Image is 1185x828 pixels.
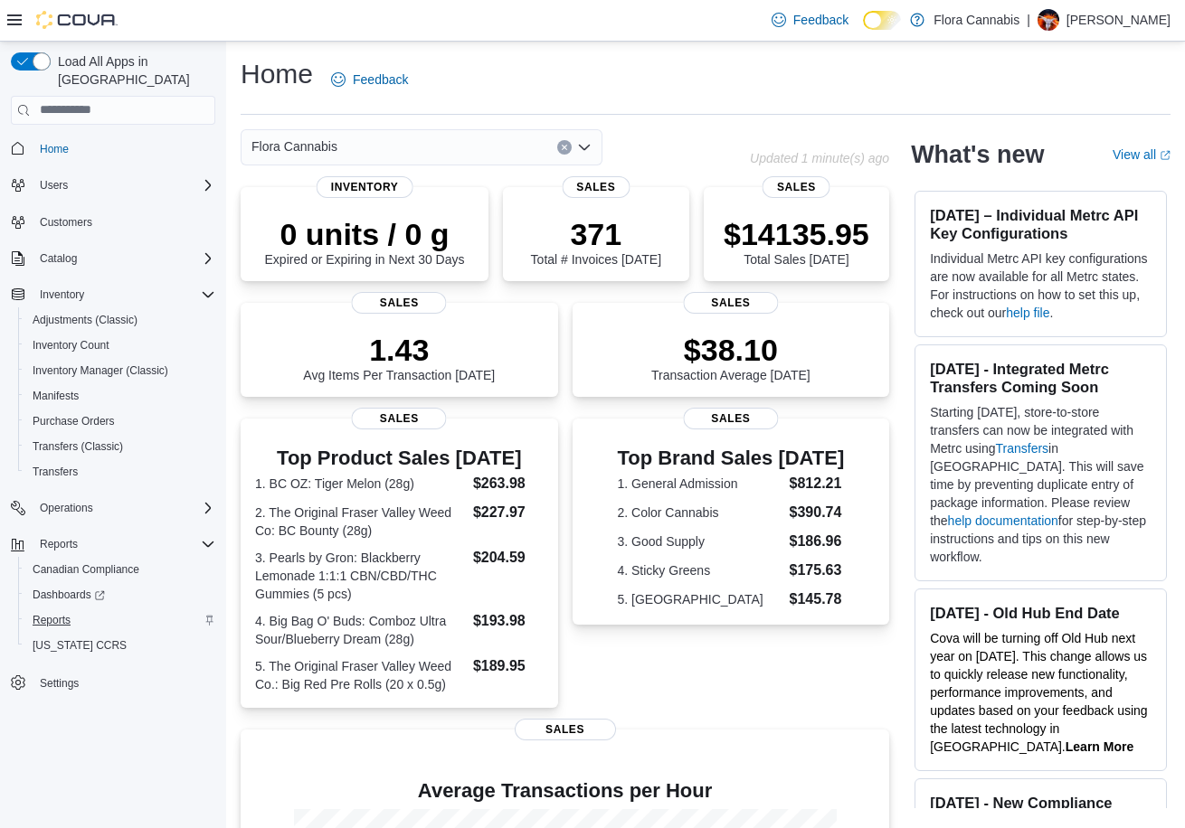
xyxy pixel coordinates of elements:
[18,383,223,409] button: Manifests
[18,307,223,333] button: Adjustments (Classic)
[911,140,1044,169] h2: What's new
[1160,150,1171,161] svg: External link
[40,537,78,551] span: Reports
[33,174,75,196] button: Users
[617,447,844,469] h3: Top Brand Sales [DATE]
[11,128,215,743] nav: Complex example
[25,635,134,656] a: [US_STATE] CCRS
[51,52,215,89] span: Load All Apps in [GEOGRAPHIC_DATA]
[18,582,223,607] a: Dashboards
[930,403,1152,566] p: Starting [DATE], store-to-store transfers can now be integrated with Metrc using in [GEOGRAPHIC_D...
[863,11,901,30] input: Dark Mode
[33,174,215,196] span: Users
[25,334,117,356] a: Inventory Count
[1066,9,1171,31] p: [PERSON_NAME]
[303,332,495,368] p: 1.43
[33,533,215,555] span: Reports
[473,610,544,632] dd: $193.98
[562,176,630,198] span: Sales
[33,638,127,653] span: [US_STATE] CCRS
[948,513,1058,528] a: help documentation
[1066,739,1133,754] a: Learn More
[473,655,544,677] dd: $189.95
[996,441,1049,456] a: Transfers
[33,562,139,577] span: Canadian Compliance
[25,436,215,457] span: Transfers (Classic)
[18,607,223,633] button: Reports
[577,140,592,155] button: Open list of options
[33,137,215,160] span: Home
[352,292,447,314] span: Sales
[241,56,313,92] h1: Home
[473,547,544,569] dd: $204.59
[1027,9,1030,31] p: |
[303,332,495,382] div: Avg Items Per Transaction [DATE]
[33,588,105,602] span: Dashboards
[40,178,68,193] span: Users
[25,385,215,407] span: Manifests
[25,436,130,457] a: Transfers (Classic)
[255,549,466,603] dt: 3. Pearls by Gron: Blackberry Lemonade 1:1:1 CBN/CBD/THC Gummies (5 pcs)
[25,584,215,606] span: Dashboards
[265,216,465,252] p: 0 units / 0 g
[4,173,223,198] button: Users
[25,559,147,580] a: Canadian Compliance
[617,475,782,493] dt: 1. General Admission
[33,248,215,269] span: Catalog
[930,604,1152,622] h3: [DATE] - Old Hub End Date
[18,459,223,485] button: Transfers
[40,251,77,266] span: Catalog
[255,447,544,469] h3: Top Product Sales [DATE]
[33,671,215,693] span: Settings
[4,246,223,271] button: Catalog
[251,136,337,157] span: Flora Cannabis
[4,136,223,162] button: Home
[33,497,215,519] span: Operations
[33,533,85,555] button: Reports
[930,206,1152,242] h3: [DATE] – Individual Metrc API Key Configurations
[750,151,889,165] p: Updated 1 minute(s) ago
[473,502,544,523] dd: $227.97
[1006,306,1049,320] a: help file
[40,215,92,230] span: Customers
[790,588,845,610] dd: $145.78
[40,501,93,515] span: Operations
[265,216,465,267] div: Expired or Expiring in Next 30 Days
[683,292,778,314] span: Sales
[790,560,845,581] dd: $175.63
[33,248,84,269] button: Catalog
[863,30,864,31] span: Dark Mode
[33,284,215,306] span: Inventory
[790,473,845,494] dd: $812.21
[33,613,71,627] span: Reports
[255,657,466,693] dt: 5. The Original Fraser Valley Weed Co.: Big Red Pre Rolls (20 x 0.5g)
[930,249,1152,322] p: Individual Metrc API key configurations are now available for all Metrc states. For instructions ...
[651,332,811,382] div: Transaction Average [DATE]
[255,780,875,802] h4: Average Transactions per Hour
[255,475,466,493] dt: 1. BC OZ: Tiger Melon (28g)
[25,461,85,483] a: Transfers
[25,360,215,381] span: Inventory Manager (Classic)
[617,590,782,608] dt: 5. [GEOGRAPHIC_DATA]
[36,11,118,29] img: Cova
[18,333,223,358] button: Inventory Count
[930,360,1152,396] h3: [DATE] - Integrated Metrc Transfers Coming Soon
[33,439,123,454] span: Transfers (Classic)
[25,559,215,580] span: Canadian Compliance
[33,212,100,233] a: Customers
[40,142,69,156] span: Home
[25,309,215,331] span: Adjustments (Classic)
[18,409,223,434] button: Purchase Orders
[33,138,76,160] a: Home
[763,176,830,198] span: Sales
[651,332,811,368] p: $38.10
[33,363,168,378] span: Inventory Manager (Classic)
[255,503,466,540] dt: 2. The Original Fraser Valley Weed Co: BC Bounty (28g)
[25,385,86,407] a: Manifests
[33,284,91,306] button: Inventory
[317,176,413,198] span: Inventory
[4,282,223,307] button: Inventory
[18,434,223,459] button: Transfers (Classic)
[793,11,848,29] span: Feedback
